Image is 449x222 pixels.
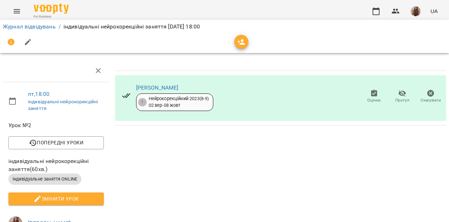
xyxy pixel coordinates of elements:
div: Нейрокорекційний 2023(8-9) 02 вер - 08 жовт [149,96,209,109]
span: індивідуальні нейрокорекційні заняття ( 60 хв. ) [8,157,104,174]
a: індивідуальні нейрокорекційні заняття [28,99,98,111]
span: Попередні уроки [14,138,98,147]
button: Змінити урок [8,192,104,205]
span: Оцінки [367,97,381,103]
a: пт , 18:00 [28,91,49,97]
span: Змінити урок [14,195,98,203]
nav: breadcrumb [3,22,446,31]
img: Voopty Logo [34,4,69,14]
button: Menu [8,3,25,20]
img: 5c50c3f040606f3cfab49d33ecdb53c8.jpg [411,6,421,16]
span: UA [430,7,438,15]
a: Журнал відвідувань [3,23,56,30]
span: індивідуальне заняття ONLINE [8,176,81,182]
a: [PERSON_NAME] [136,84,179,91]
button: UA [428,5,441,18]
button: Попередні уроки [8,136,104,149]
button: Прогул [388,87,417,106]
span: Прогул [395,97,409,103]
span: Скасувати [421,97,441,103]
p: індивідуальні нейрокорекційні заняття [DATE] 18:00 [63,22,200,31]
button: Скасувати [416,87,445,106]
div: 1 [138,98,147,106]
li: / [59,22,61,31]
span: For Business [34,14,69,19]
span: Урок №2 [8,121,104,130]
button: Оцінки [360,87,388,106]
